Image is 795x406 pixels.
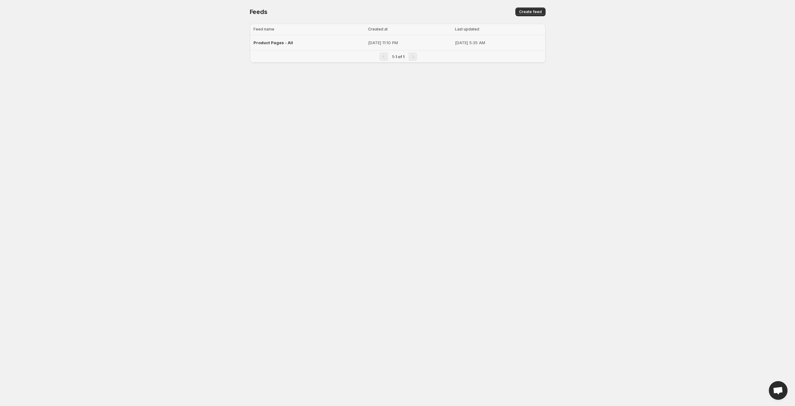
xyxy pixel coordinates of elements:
span: Feeds [250,8,267,16]
p: [DATE] 5:35 AM [455,40,542,46]
nav: Pagination [250,50,546,63]
span: Create feed [519,9,542,14]
button: Create feed [515,7,546,16]
span: Created at [368,27,388,31]
span: 1-1 of 1 [392,54,405,59]
p: [DATE] 11:10 PM [368,40,451,46]
div: Open chat [769,381,788,400]
span: Product Pages - All [253,40,293,45]
span: Last updated [455,27,479,31]
span: Feed name [253,27,274,31]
